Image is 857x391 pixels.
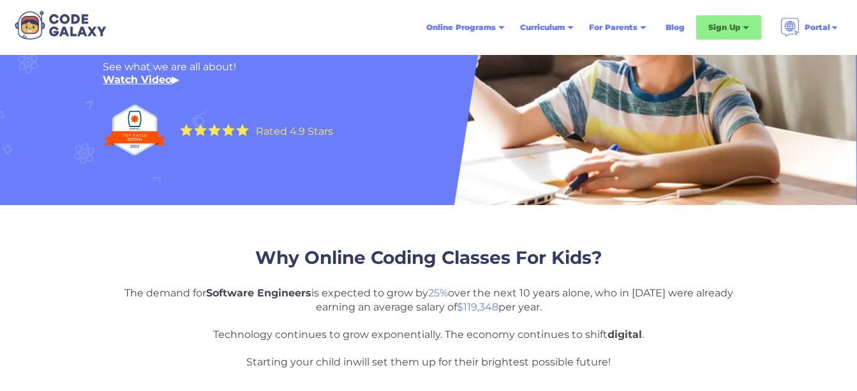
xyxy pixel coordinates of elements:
[419,16,512,39] div: Online Programs
[194,124,207,136] img: Yellow Star - the Code Galaxy
[708,21,740,34] div: Sign Up
[255,247,602,268] span: Why Online Coding Classes For Kids?
[103,61,715,86] div: See what we are all about! ‍ ▶
[658,16,692,39] a: Blog
[773,13,847,42] div: Portal
[208,124,221,136] img: Yellow Star - the Code Galaxy
[426,21,496,34] div: Online Programs
[457,301,498,313] span: $119,348
[103,99,167,161] img: Top Rated edtech company
[180,124,193,136] img: Yellow Star - the Code Galaxy
[805,21,830,34] div: Portal
[520,21,565,34] div: Curriculum
[103,73,172,86] a: Watch Video
[607,328,642,341] strong: digital
[236,124,249,136] img: Yellow Star - the Code Galaxy
[589,21,637,34] div: For Parents
[428,287,448,299] span: 25%
[581,16,654,39] div: For Parents
[116,286,741,369] p: The demand for is expected to grow by over the next 10 years alone, who in [DATE] were already ea...
[256,126,333,137] div: Rated 4.9 Stars
[206,287,311,299] strong: Software Engineers
[222,124,235,136] img: Yellow Star - the Code Galaxy
[512,16,581,39] div: Curriculum
[696,15,761,40] div: Sign Up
